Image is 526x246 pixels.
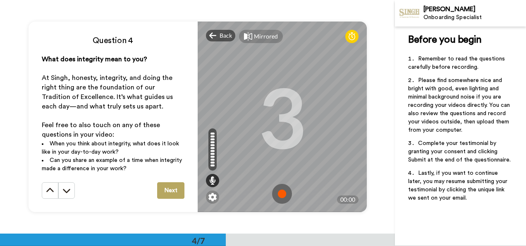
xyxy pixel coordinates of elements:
[423,14,526,21] div: Onboarding Specialist
[42,56,147,63] span: What does integrity mean to you?
[399,3,419,23] img: Profile Image
[408,56,507,70] span: Remember to read the questions carefully before recording.
[42,75,175,110] span: At Singh, honesty, integrity, and doing the right thing are the foundation of our Tradition of Ex...
[272,184,292,204] img: ic_record_start.svg
[206,30,236,41] div: Back
[220,31,232,40] span: Back
[42,157,184,171] span: Can you share an example of a time when integrity made a difference in your work?
[42,122,162,138] span: Feel free to also touch on any of these questions in your video:
[423,5,526,13] div: [PERSON_NAME]
[408,140,511,163] span: Complete your testimonial by granting your consent and clicking Submit at the end of the question...
[208,193,217,201] img: ic_gear.svg
[42,141,181,155] span: When you think about integrity, what does it look like in your day-to-day work?
[258,86,306,148] div: 3
[408,170,509,201] span: Lastly, if you want to continue later, you may resume submitting your testimonial by clicking the...
[42,35,184,46] h4: Question 4
[408,77,512,133] span: Please find somewhere nice and bright with good, even lighting and minimal background noise if yo...
[337,195,359,204] div: 00:00
[254,32,278,41] div: Mirrored
[408,35,481,45] span: Before you begin
[157,182,184,199] button: Next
